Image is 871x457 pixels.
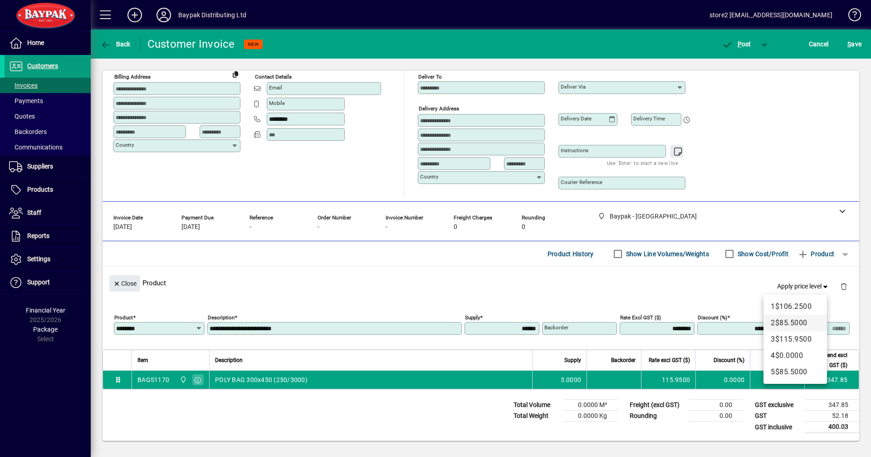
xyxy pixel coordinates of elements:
[771,302,775,311] span: 1
[775,368,807,376] span: $85.5000
[771,351,775,360] span: 4
[771,335,775,343] span: 3
[775,351,803,360] span: $0.0000
[771,368,775,376] span: 5
[775,302,812,311] span: $106.2500
[775,335,812,343] span: $115.9500
[771,318,775,327] span: 2
[775,318,807,327] span: $85.5000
